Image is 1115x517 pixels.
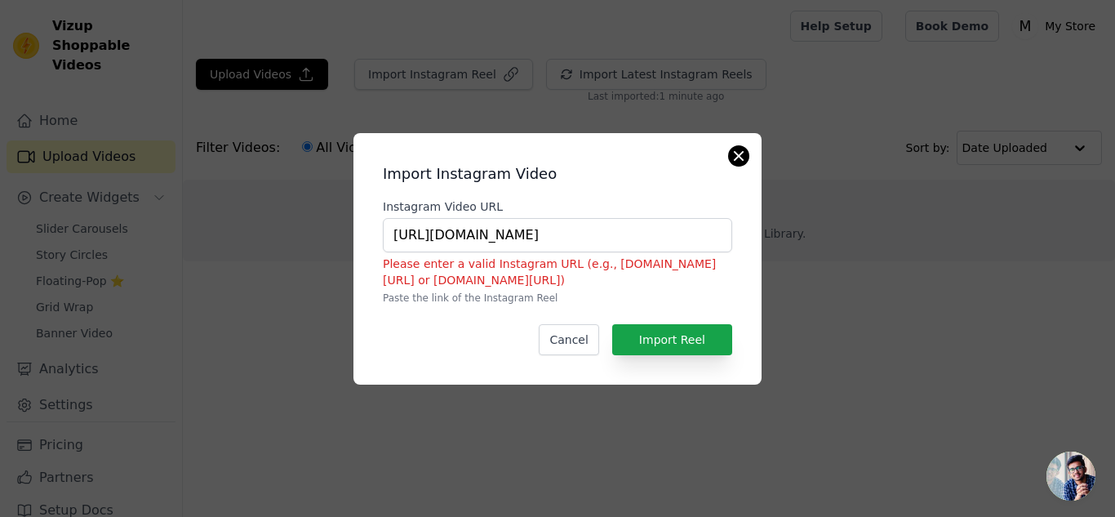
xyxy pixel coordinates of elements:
[383,198,732,215] label: Instagram Video URL
[612,324,732,355] button: Import Reel
[729,146,749,166] button: Close modal
[383,163,732,185] h2: Import Instagram Video
[539,324,598,355] button: Cancel
[1046,452,1095,501] a: Open chat
[383,218,732,252] input: https://www.instagram.com/reel/ABC123/
[383,256,732,288] p: Please enter a valid Instagram URL (e.g., [DOMAIN_NAME][URL] or [DOMAIN_NAME][URL])
[383,292,732,305] p: Paste the link of the Instagram Reel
